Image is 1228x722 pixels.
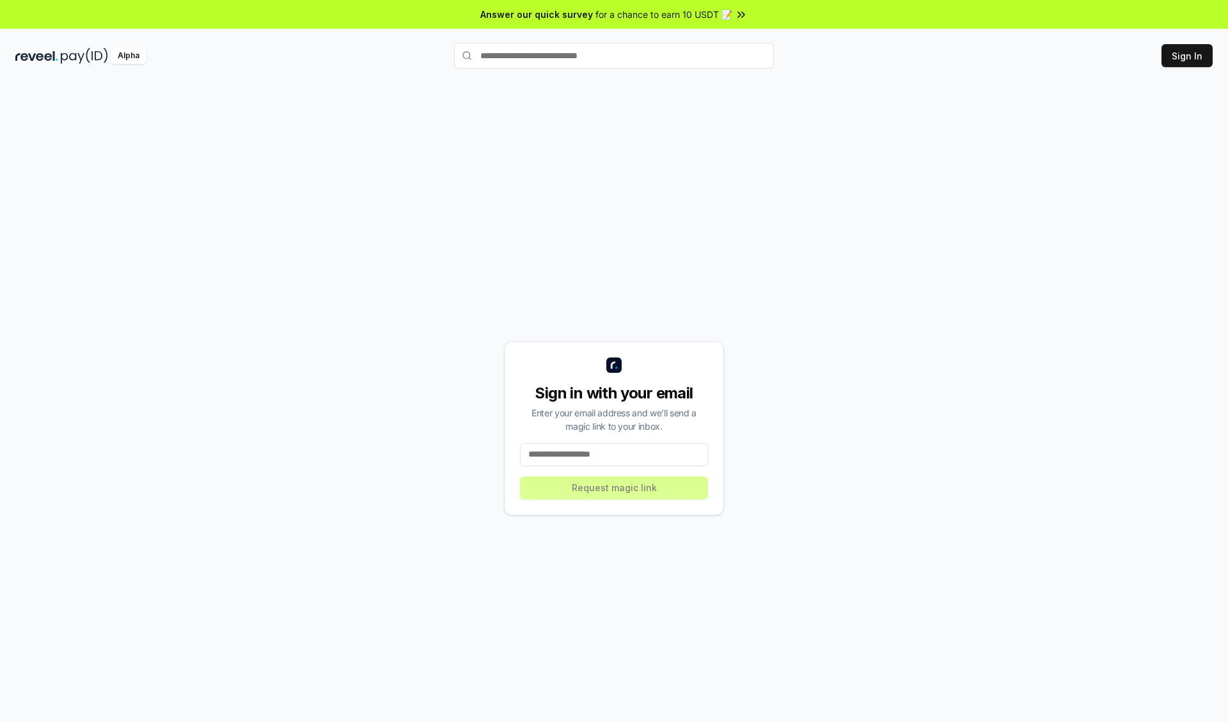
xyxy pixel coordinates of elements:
button: Sign In [1161,44,1213,67]
div: Sign in with your email [520,383,708,404]
img: pay_id [61,48,108,64]
span: Answer our quick survey [480,8,593,21]
img: reveel_dark [15,48,58,64]
div: Alpha [111,48,146,64]
span: for a chance to earn 10 USDT 📝 [595,8,732,21]
img: logo_small [606,357,622,373]
div: Enter your email address and we’ll send a magic link to your inbox. [520,406,708,433]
